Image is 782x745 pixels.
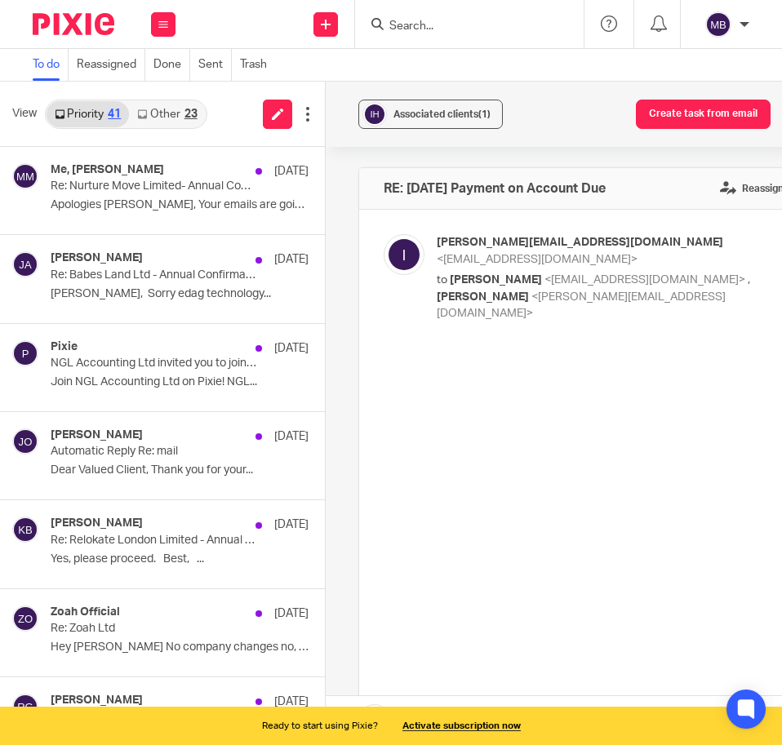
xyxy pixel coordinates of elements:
p: Re: Nurture Move Limited- Annual Confirmation Statement filing due [51,180,257,193]
a: Done [153,49,190,81]
p: [PERSON_NAME], Sorry edag technology... [51,287,309,301]
h4: [PERSON_NAME] [51,517,143,530]
img: svg%3E [12,251,38,277]
p: Automatic Reply Re: mail [51,445,257,459]
img: svg%3E [12,428,38,455]
p: [DATE] [274,163,309,180]
a: Sent [198,49,232,81]
h4: Pixie [51,340,78,354]
p: Re: Babes Land Ltd - Annual Confirmation Statement filing due [51,268,257,282]
span: <[PERSON_NAME][EMAIL_ADDRESS][DOMAIN_NAME]> [437,291,726,320]
img: svg%3E [12,340,38,366]
p: Dear Valued Client, Thank you for your... [51,463,309,477]
h4: [PERSON_NAME] [51,251,143,265]
p: Apologies [PERSON_NAME], Your emails are going to my... [51,198,309,212]
img: svg%3E [705,11,731,38]
p: [DATE] [274,694,309,710]
a: Priority41 [47,101,129,127]
h4: Zoah Official [51,605,120,619]
p: Yes, please proceed. Best, ... [51,552,309,566]
span: to [437,274,447,286]
span: , [748,274,750,286]
p: [DATE] [274,605,309,622]
p: Re: Relokate London Limited - Annual Confirmation Statement filing due [51,534,257,548]
span: <[EMAIL_ADDRESS][DOMAIN_NAME]> [437,254,638,265]
img: svg%3E [12,694,38,720]
p: [DATE] [274,251,309,268]
a: Reassigned [77,49,145,81]
button: Create task from email [636,100,771,129]
p: Re: Zoah Ltd [51,622,257,636]
a: Other23 [129,101,205,127]
p: NGL Accounting Ltd invited you to join them on Pixie [51,357,257,370]
h4: [PERSON_NAME] [51,694,143,707]
h4: RE: [DATE] Payment on Account Due [384,180,606,197]
img: svg%3E [12,517,38,543]
input: Search [388,20,535,34]
h4: [PERSON_NAME] [51,428,143,442]
img: Pixie [33,13,114,35]
p: [DATE] [274,340,309,357]
a: To do [33,49,69,81]
p: [DATE] [274,517,309,533]
span: (1) [478,109,491,119]
p: [DATE] [274,428,309,445]
span: View [12,105,37,122]
span: <[EMAIL_ADDRESS][DOMAIN_NAME]> [544,274,745,286]
span: [PERSON_NAME] [450,274,542,286]
button: Associated clients(1) [358,100,503,129]
img: svg%3E [12,163,38,189]
h4: Me, [PERSON_NAME] [51,163,164,177]
span: [PERSON_NAME] [437,291,529,303]
p: Join NGL Accounting Ltd on Pixie! NGL... [51,375,309,389]
img: svg%3E [12,605,38,632]
span: [PERSON_NAME][EMAIL_ADDRESS][DOMAIN_NAME] [437,237,723,248]
span: Associated clients [393,109,491,119]
p: Hey [PERSON_NAME] No company changes no, thanks! x ... [51,641,309,654]
a: Trash [240,49,275,81]
img: svg%3E [384,234,424,275]
div: 41 [108,109,121,120]
img: svg%3E [362,102,387,126]
div: 23 [184,109,198,120]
